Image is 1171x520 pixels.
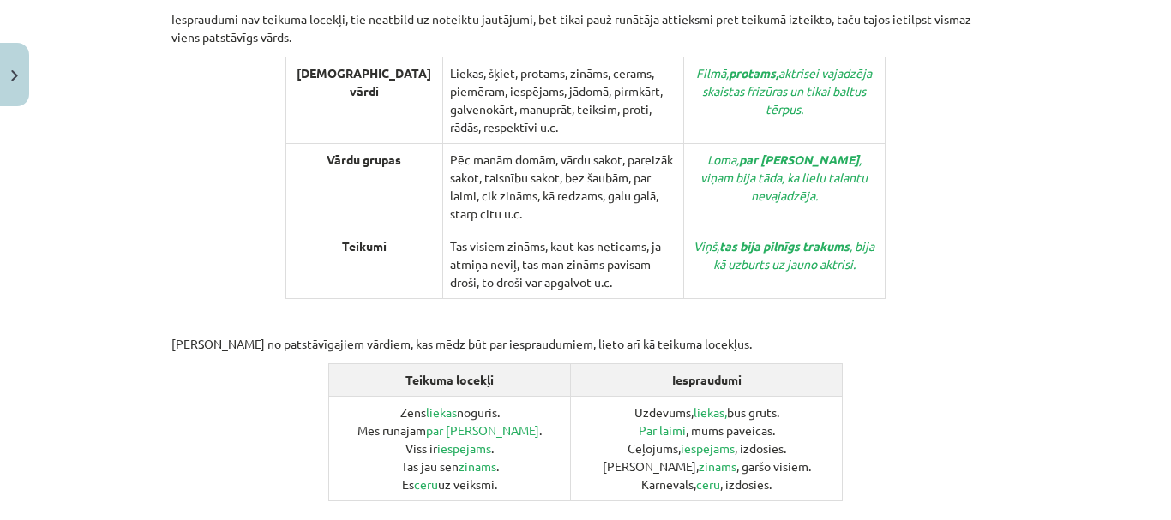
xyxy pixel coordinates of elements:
span: liekas [426,404,457,420]
td: Zēns noguris. Mēs runājam . Viss ir . Tas jau sen . Es uz veiksmi. [329,397,571,501]
em: Filmā, aktrisei vajadzēja skaistas frizūras un tikai baltus tērpus. [696,65,872,117]
span: zināms [699,458,736,474]
td: Pēc manām domām, vārdu sakot, pareizāk sakot, taisnību sakot, bez šaubām, par laimi, cik zināms, ... [442,144,683,230]
em: Loma, , viņam bija tāda, ka lielu talantu nevajadzēja. [700,152,868,203]
strong: tas bija pilnīgs trakums [719,238,850,254]
td: Tas visiem zināms, kaut kas neticams, ja atmiņa neviļ, tas man zināms pavisam droši, to droši var... [442,230,683,299]
em: Viņš, , bija kā uzburts uz jauno aktrisi. [694,238,874,272]
span: iespējams [437,440,491,456]
th: Iespraudumi [571,364,843,397]
span: ceru [414,476,438,492]
strong: Vārdu grupas [327,152,401,167]
td: Liekas, šķiet, protams, zināms, cerams, piemēram, iespējams, jādomā, pirmkārt, galvenokārt, manup... [442,57,683,144]
span: liekas, [694,404,727,420]
strong: protams, [729,65,778,81]
td: Uzdevums, būs grūts. , mums paveicās. Ceļojums, , izdosies. [PERSON_NAME], , garšo visiem. Karnev... [571,397,843,501]
p: [PERSON_NAME] no patstāvīgajiem vārdiem, kas mēdz būt par iespraudumiem, lieto arī kā teikuma loc... [171,299,1000,353]
span: zināms [459,458,496,474]
strong: Teikumi [342,238,387,254]
span: ceru [696,476,720,492]
th: Teikuma locekļi [329,364,571,397]
strong: [DEMOGRAPHIC_DATA] vārdi [297,65,431,99]
span: Par laimi [639,422,686,438]
span: iespējams [681,440,735,456]
span: par [PERSON_NAME] [426,422,539,438]
img: icon-close-lesson-0947bae3869378f0d4975bcd49f059093ad1ed9edebbc8119c70593378902aed.svg [11,70,18,81]
strong: par [PERSON_NAME] [739,152,859,167]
